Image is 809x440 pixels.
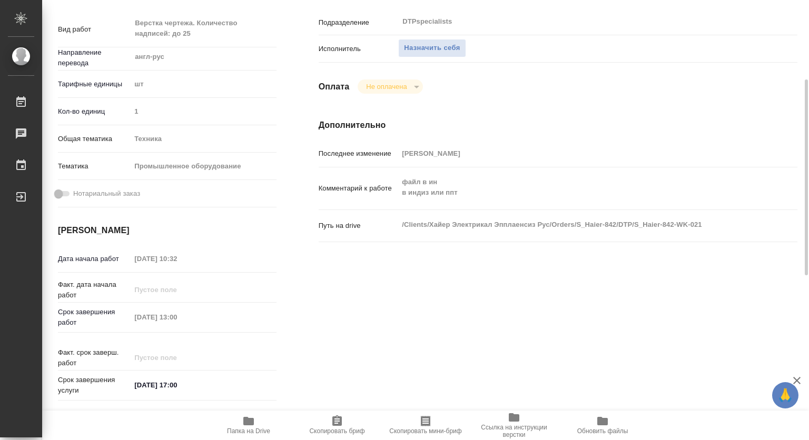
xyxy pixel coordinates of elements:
button: Ссылка на инструкции верстки [470,411,558,440]
input: Пустое поле [131,309,223,325]
textarea: /Clients/Хайер Электрикал Эпплаенсиз Рус/Orders/S_Haier-842/DTP/S_Haier-842-WK-021 [398,216,757,234]
input: ✎ Введи что-нибудь [131,377,223,393]
div: Не оплачена [358,79,422,94]
button: Назначить себя [398,39,466,57]
p: Последнее изменение [319,148,399,159]
span: Скопировать бриф [309,427,364,435]
p: Исполнитель [319,44,399,54]
button: Папка на Drive [204,411,293,440]
span: Папка на Drive [227,427,270,435]
input: Пустое поле [131,350,223,365]
h4: Дополнительно [319,119,797,132]
button: Обновить файлы [558,411,647,440]
input: Пустое поле [398,146,757,161]
input: Пустое поле [131,104,276,119]
p: Путь на drive [319,221,399,231]
h4: Оплата [319,81,350,93]
button: Не оплачена [363,82,410,91]
p: Тарифные единицы [58,79,131,89]
div: Промышленное оборудование [131,157,276,175]
span: Нотариальный заказ [73,188,140,199]
p: Подразделение [319,17,399,28]
p: Направление перевода [58,47,131,68]
p: Вид работ [58,24,131,35]
span: Обновить файлы [577,427,628,435]
p: Тематика [58,161,131,172]
div: шт [131,75,276,93]
p: Общая тематика [58,134,131,144]
textarea: файл в ин в индиз или ппт [398,173,757,202]
input: Пустое поле [131,282,223,297]
div: Техника [131,130,276,148]
span: Назначить себя [404,42,460,54]
span: Скопировать мини-бриф [389,427,461,435]
span: Ссылка на инструкции верстки [476,424,552,438]
button: Скопировать мини-бриф [381,411,470,440]
p: Факт. дата начала работ [58,279,131,301]
p: Срок завершения работ [58,307,131,328]
p: Факт. срок заверш. работ [58,347,131,368]
button: 🙏 [772,382,798,408]
button: Скопировать бриф [293,411,381,440]
p: Дата начала работ [58,254,131,264]
h4: [PERSON_NAME] [58,224,277,237]
span: 🙏 [776,384,794,406]
input: Пустое поле [131,251,223,266]
p: Комментарий к работе [319,183,399,194]
p: Срок завершения услуги [58,375,131,396]
p: Кол-во единиц [58,106,131,117]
